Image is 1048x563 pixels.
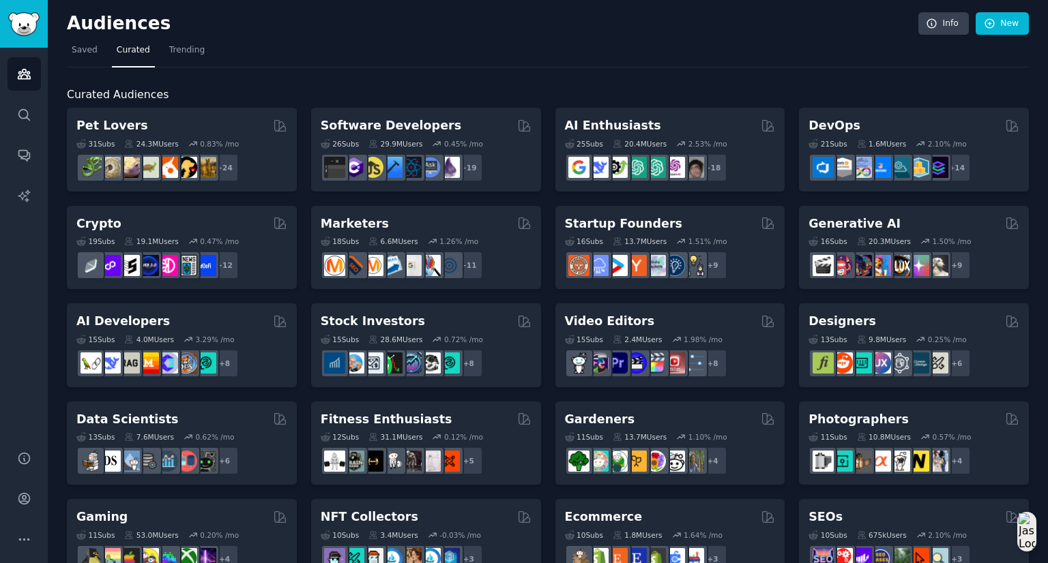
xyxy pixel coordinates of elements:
img: chatgpt_promptDesign [626,157,647,178]
img: swingtrading [420,352,441,374]
div: 13 Sub s [76,432,115,442]
img: dataengineering [138,451,159,472]
div: 0.12 % /mo [444,432,483,442]
div: 29.9M Users [368,139,422,149]
img: dogbreed [195,157,216,178]
img: iOSProgramming [381,157,403,178]
div: + 9 [699,251,727,279]
h2: Pet Lovers [76,117,148,134]
h2: Stock Investors [321,313,425,330]
div: + 18 [699,153,727,182]
h2: AI Enthusiasts [565,117,661,134]
div: + 8 [454,349,483,378]
img: Trading [381,352,403,374]
div: 20.4M Users [613,139,667,149]
img: csharp [343,157,364,178]
div: + 12 [210,251,239,279]
img: herpetology [81,157,102,178]
img: ethfinance [81,255,102,276]
img: VideoEditors [626,352,647,374]
img: Emailmarketing [381,255,403,276]
img: bigseo [343,255,364,276]
img: ArtificalIntelligence [683,157,704,178]
img: fitness30plus [401,451,422,472]
div: 1.6M Users [857,139,907,149]
div: 2.4M Users [613,335,663,344]
div: 0.25 % /mo [928,335,967,344]
img: UrbanGardening [664,451,685,472]
img: azuredevops [813,157,834,178]
img: vegetablegardening [568,451,589,472]
h2: Gardeners [565,411,635,428]
img: learndesign [908,352,929,374]
img: platformengineering [889,157,910,178]
div: 11 Sub s [809,432,847,442]
img: technicalanalysis [439,352,460,374]
img: AItoolsCatalog [607,157,628,178]
img: analog [813,451,834,472]
img: OnlineMarketing [439,255,460,276]
div: 13.7M Users [613,237,667,246]
img: deepdream [851,255,872,276]
div: 7.6M Users [124,432,174,442]
div: + 6 [210,446,239,475]
h2: Fitness Enthusiasts [321,411,452,428]
div: 16 Sub s [565,237,603,246]
h2: NFT Collectors [321,508,418,526]
div: 1.51 % /mo [688,237,727,246]
div: 11 Sub s [565,432,603,442]
div: 53.0M Users [124,530,178,540]
div: 15 Sub s [76,335,115,344]
img: web3 [138,255,159,276]
img: data [195,451,216,472]
img: WeddingPhotography [927,451,948,472]
h2: Ecommerce [565,508,643,526]
img: aivideo [813,255,834,276]
img: DreamBooth [927,255,948,276]
div: + 24 [210,153,239,182]
img: canon [889,451,910,472]
img: flowers [645,451,666,472]
h2: Gaming [76,508,128,526]
img: 0xPolygon [100,255,121,276]
div: 13 Sub s [809,335,847,344]
span: Curated Audiences [67,87,169,104]
img: MistralAI [138,352,159,374]
div: 0.72 % /mo [444,335,483,344]
div: 2.53 % /mo [688,139,727,149]
img: UI_Design [851,352,872,374]
div: 1.26 % /mo [439,237,478,246]
div: 13.7M Users [613,432,667,442]
div: 11 Sub s [76,530,115,540]
img: DeepSeek [587,157,609,178]
div: + 9 [942,251,971,279]
img: content_marketing [324,255,345,276]
h2: Audiences [67,13,918,35]
img: datasets [176,451,197,472]
img: indiehackers [645,255,666,276]
img: SonyAlpha [870,451,891,472]
div: 19.1M Users [124,237,178,246]
img: Youtubevideo [664,352,685,374]
img: Forex [362,352,383,374]
h2: SEOs [809,508,843,526]
div: + 8 [210,349,239,378]
div: 31.1M Users [368,432,422,442]
div: 1.8M Users [613,530,663,540]
div: + 4 [699,446,727,475]
div: 0.47 % /mo [200,237,239,246]
img: logodesign [832,352,853,374]
img: LangChain [81,352,102,374]
img: AskMarketing [362,255,383,276]
div: 12 Sub s [321,432,359,442]
h2: Video Editors [565,313,655,330]
h2: Crypto [76,215,121,232]
img: leopardgeckos [119,157,140,178]
div: 24.3M Users [124,139,178,149]
img: turtle [138,157,159,178]
div: 10.8M Users [857,432,911,442]
img: FluxAI [889,255,910,276]
img: Nikon [908,451,929,472]
img: llmops [176,352,197,374]
img: PetAdvice [176,157,197,178]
